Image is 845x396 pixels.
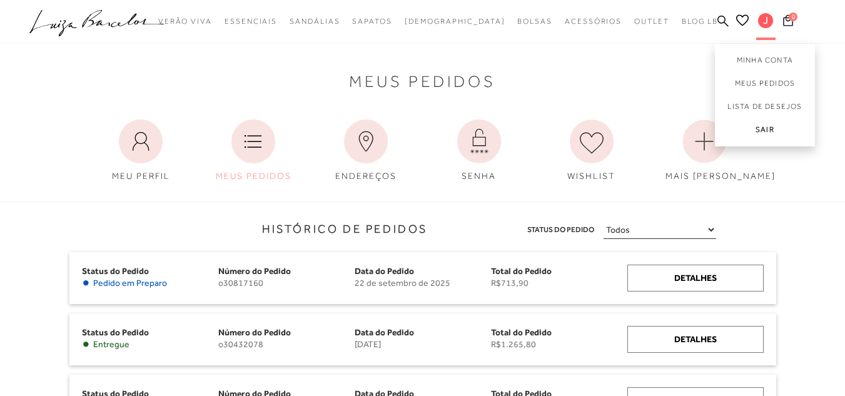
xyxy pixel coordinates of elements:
[715,72,815,95] a: Meus Pedidos
[491,327,552,337] span: Total do Pedido
[462,171,496,181] span: SENHA
[627,265,764,292] a: Detalhes
[82,339,90,350] span: •
[112,171,170,181] span: MEU PERFIL
[527,223,594,236] span: Status do Pedido
[225,10,277,33] a: categoryNavScreenReaderText
[789,13,797,21] span: 0
[9,221,428,238] h3: Histórico de Pedidos
[352,17,392,26] span: Sapatos
[355,266,414,276] span: Data do Pedido
[318,113,414,189] a: ENDEREÇOS
[491,278,627,288] span: R$713,90
[158,17,212,26] span: Verão Viva
[565,10,622,33] a: categoryNavScreenReaderText
[431,113,527,189] a: SENHA
[715,44,815,72] a: Minha Conta
[335,171,397,181] span: ENDEREÇOS
[290,17,340,26] span: Sandálias
[517,10,552,33] a: categoryNavScreenReaderText
[715,95,815,118] a: Lista de desejos
[544,113,640,189] a: WISHLIST
[517,17,552,26] span: Bolsas
[779,14,797,31] button: 0
[682,17,718,26] span: BLOG LB
[567,171,615,181] span: WISHLIST
[205,113,301,189] a: MEUS PEDIDOS
[216,171,291,181] span: MEUS PEDIDOS
[93,339,129,350] span: Entregue
[634,10,669,33] a: categoryNavScreenReaderText
[93,113,189,189] a: MEU PERFIL
[665,171,776,181] span: MAIS [PERSON_NAME]
[405,17,505,26] span: [DEMOGRAPHIC_DATA]
[752,13,779,32] button: J
[218,266,291,276] span: Número do Pedido
[93,278,167,288] span: Pedido em Preparo
[355,278,491,288] span: 22 de setembro de 2025
[627,326,764,353] a: Detalhes
[218,339,355,350] span: o30432078
[491,266,552,276] span: Total do Pedido
[715,118,815,146] a: Sair
[225,17,277,26] span: Essenciais
[682,10,718,33] a: BLOG LB
[158,10,212,33] a: categoryNavScreenReaderText
[634,17,669,26] span: Outlet
[82,278,90,288] span: •
[355,339,491,350] span: [DATE]
[405,10,505,33] a: noSubCategoriesText
[218,278,355,288] span: o30817160
[565,17,622,26] span: Acessórios
[355,327,414,337] span: Data do Pedido
[758,13,773,28] span: J
[349,75,496,88] span: Meus Pedidos
[352,10,392,33] a: categoryNavScreenReaderText
[491,339,627,350] span: R$1.265,80
[656,113,752,189] a: MAIS [PERSON_NAME]
[290,10,340,33] a: categoryNavScreenReaderText
[82,266,149,276] span: Status do Pedido
[218,327,291,337] span: Número do Pedido
[82,327,149,337] span: Status do Pedido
